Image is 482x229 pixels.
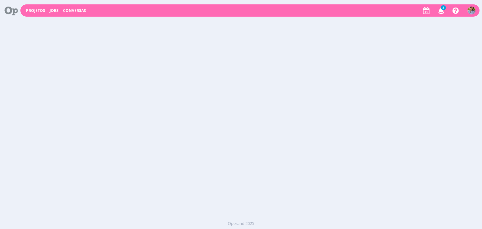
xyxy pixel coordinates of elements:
[467,5,476,16] button: A
[50,8,59,13] a: Jobs
[434,5,447,16] button: 8
[63,8,86,13] a: Conversas
[441,5,446,10] span: 8
[48,8,61,13] button: Jobs
[468,7,475,14] img: A
[61,8,88,13] button: Conversas
[24,8,47,13] button: Projetos
[26,8,45,13] a: Projetos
